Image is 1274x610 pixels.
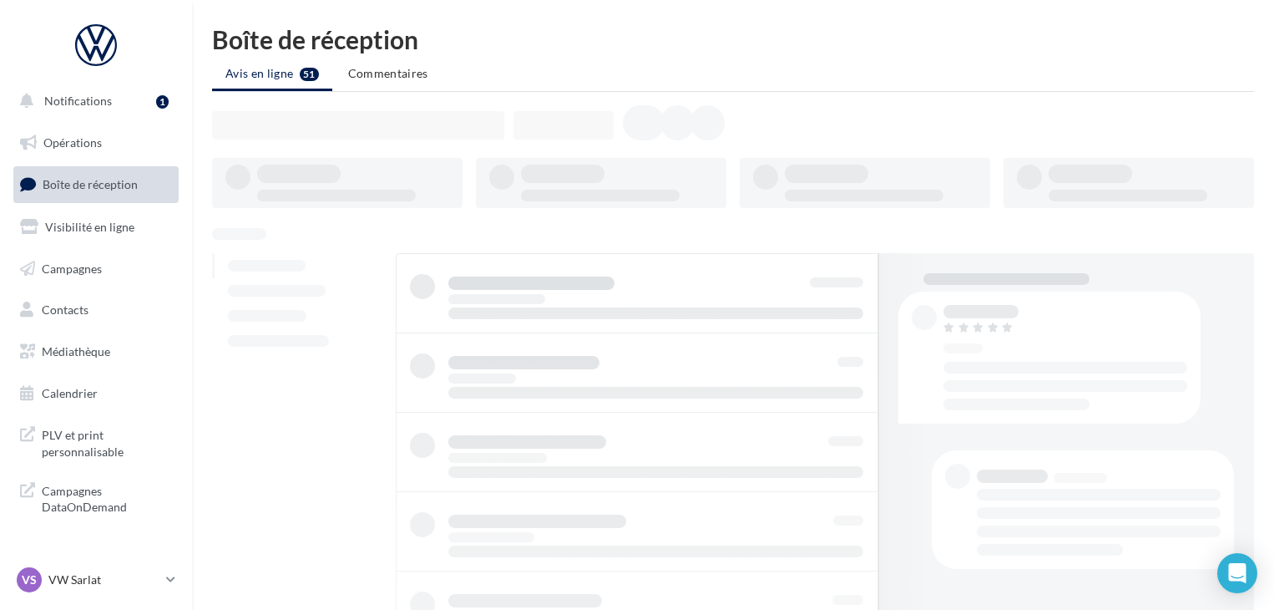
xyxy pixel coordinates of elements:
[45,220,134,234] span: Visibilité en ligne
[10,473,182,522] a: Campagnes DataOnDemand
[10,252,182,287] a: Campagnes
[156,95,169,109] div: 1
[10,292,182,328] a: Contacts
[48,572,159,588] p: VW Sarlat
[42,261,102,275] span: Campagnes
[44,94,112,108] span: Notifications
[348,66,428,80] span: Commentaires
[10,376,182,411] a: Calendrier
[13,564,179,596] a: VS VW Sarlat
[42,344,110,358] span: Médiathèque
[43,177,138,191] span: Boîte de réception
[42,302,88,317] span: Contacts
[10,84,175,119] button: Notifications 1
[10,125,182,160] a: Opérations
[10,334,182,369] a: Médiathèque
[10,210,182,245] a: Visibilité en ligne
[42,480,172,516] span: Campagnes DataOnDemand
[1217,553,1257,593] div: Open Intercom Messenger
[43,135,102,150] span: Opérations
[10,417,182,466] a: PLV et print personnalisable
[42,386,98,400] span: Calendrier
[10,166,182,202] a: Boîte de réception
[212,27,1254,52] div: Boîte de réception
[22,572,37,588] span: VS
[42,424,172,460] span: PLV et print personnalisable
